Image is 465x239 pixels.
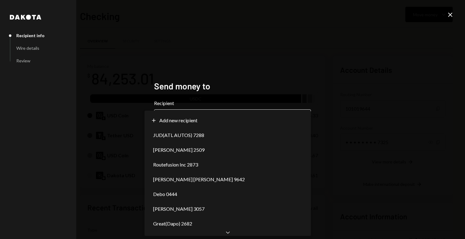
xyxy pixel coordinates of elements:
div: Wire details [16,45,39,51]
div: Review [16,58,30,63]
span: Debo 0444 [153,190,177,198]
span: [PERSON_NAME] 3057 [153,205,205,213]
h2: Send money to [154,80,311,92]
div: Recipient info [16,33,45,38]
button: Recipient [154,109,311,127]
span: Great(Dapo) 2682 [153,220,192,227]
span: [PERSON_NAME] [PERSON_NAME] 9642 [153,176,245,183]
label: Recipient [154,100,311,107]
span: [PERSON_NAME] 2509 [153,146,205,154]
span: Add new recipient [159,117,197,124]
span: Routefusion Inc 2873 [153,161,198,168]
span: JUD(ATL AUTOS) 7288 [153,131,204,139]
